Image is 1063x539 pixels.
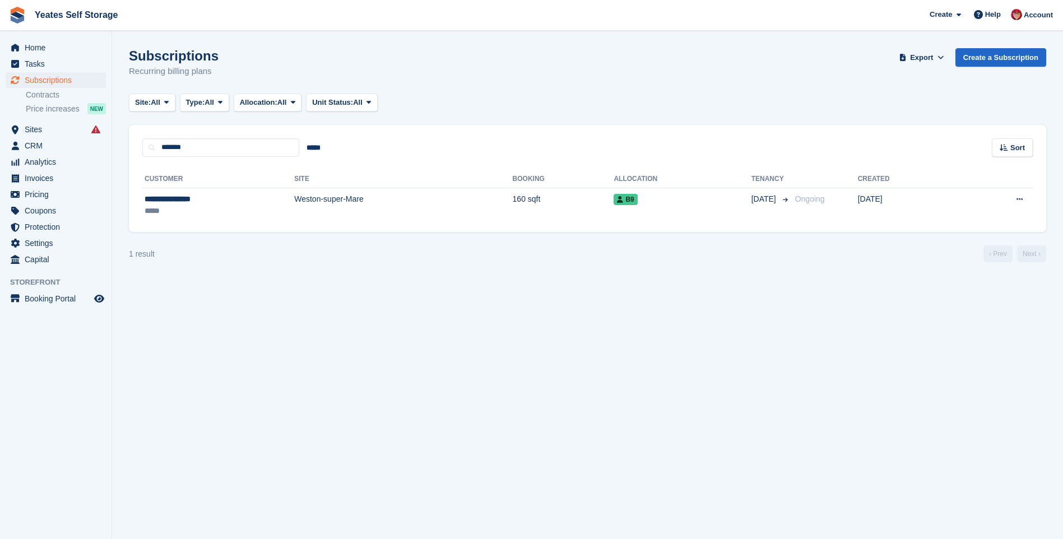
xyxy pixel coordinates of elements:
[26,104,80,114] span: Price increases
[180,94,229,112] button: Type: All
[6,235,106,251] a: menu
[240,97,277,108] span: Allocation:
[205,97,214,108] span: All
[614,170,751,188] th: Allocation
[910,52,933,63] span: Export
[6,122,106,137] a: menu
[129,94,175,112] button: Site: All
[6,72,106,88] a: menu
[6,154,106,170] a: menu
[795,194,825,203] span: Ongoing
[6,203,106,219] a: menu
[30,6,123,24] a: Yeates Self Storage
[186,97,205,108] span: Type:
[1024,10,1053,21] span: Account
[858,188,959,223] td: [DATE]
[1010,142,1025,154] span: Sort
[312,97,353,108] span: Unit Status:
[6,291,106,306] a: menu
[25,203,92,219] span: Coupons
[277,97,287,108] span: All
[92,292,106,305] a: Preview store
[6,187,106,202] a: menu
[25,252,92,267] span: Capital
[25,235,92,251] span: Settings
[858,170,959,188] th: Created
[25,122,92,137] span: Sites
[983,245,1013,262] a: Previous
[6,219,106,235] a: menu
[1011,9,1022,20] img: Wendie Tanner
[25,291,92,306] span: Booking Portal
[129,48,219,63] h1: Subscriptions
[25,154,92,170] span: Analytics
[25,72,92,88] span: Subscriptions
[6,40,106,55] a: menu
[25,219,92,235] span: Protection
[142,170,294,188] th: Customer
[25,170,92,186] span: Invoices
[6,252,106,267] a: menu
[1017,245,1046,262] a: Next
[294,170,512,188] th: Site
[513,170,614,188] th: Booking
[981,245,1048,262] nav: Page
[6,138,106,154] a: menu
[129,65,219,78] p: Recurring billing plans
[6,56,106,72] a: menu
[151,97,160,108] span: All
[25,187,92,202] span: Pricing
[751,193,778,205] span: [DATE]
[306,94,377,112] button: Unit Status: All
[6,170,106,186] a: menu
[985,9,1001,20] span: Help
[91,125,100,134] i: Smart entry sync failures have occurred
[26,103,106,115] a: Price increases NEW
[25,40,92,55] span: Home
[87,103,106,114] div: NEW
[9,7,26,24] img: stora-icon-8386f47178a22dfd0bd8f6a31ec36ba5ce8667c1dd55bd0f319d3a0aa187defe.svg
[129,248,155,260] div: 1 result
[10,277,112,288] span: Storefront
[614,194,637,205] span: B9
[26,90,106,100] a: Contracts
[955,48,1046,67] a: Create a Subscription
[353,97,363,108] span: All
[897,48,946,67] button: Export
[751,170,791,188] th: Tenancy
[513,188,614,223] td: 160 sqft
[25,138,92,154] span: CRM
[234,94,302,112] button: Allocation: All
[930,9,952,20] span: Create
[25,56,92,72] span: Tasks
[294,188,512,223] td: Weston-super-Mare
[135,97,151,108] span: Site:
